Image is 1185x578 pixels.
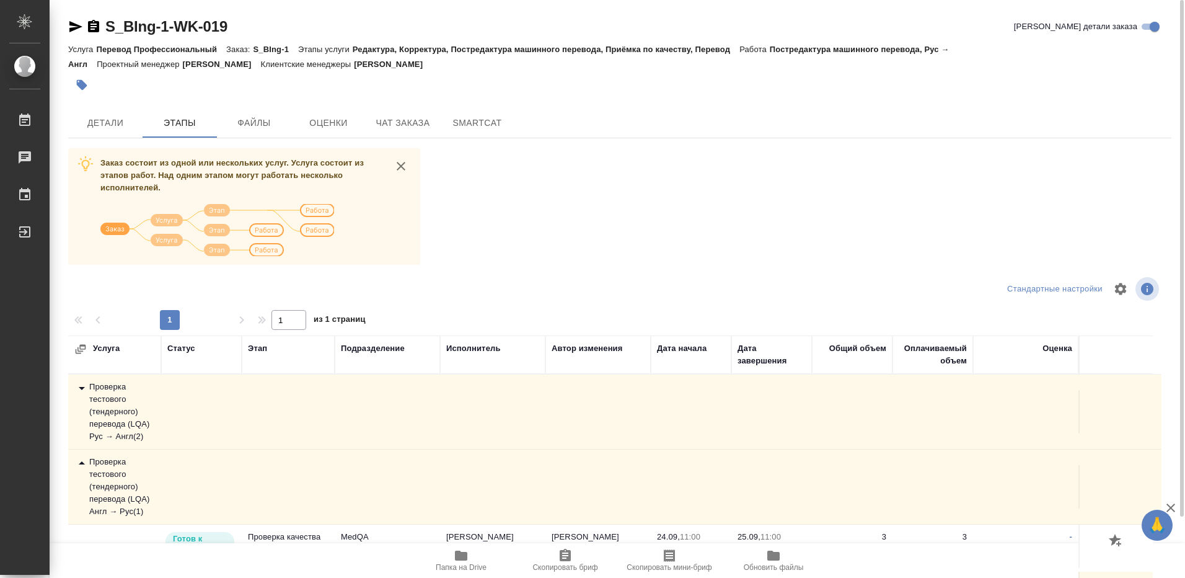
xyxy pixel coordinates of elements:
[760,532,781,541] p: 11:00
[721,543,826,578] button: Обновить файлы
[436,563,487,572] span: Папка на Drive
[74,342,198,355] div: Услуга
[1070,532,1072,541] a: -
[68,71,95,99] button: Добавить тэг
[680,532,700,541] p: 11:00
[167,342,195,355] div: Статус
[899,531,967,543] p: 3
[74,381,155,443] div: Проверка тестового (тендерного) перевода (LQA) Рус → Англ ( 2 )
[248,531,328,556] p: Проверка качества перевода (LQA)
[314,312,366,330] span: из 1 страниц
[226,45,253,54] p: Заказ:
[74,456,155,518] div: Проверка тестового (тендерного) перевода (LQA) Англ → Рус ( 1 )
[744,563,804,572] span: Обновить файлы
[617,543,721,578] button: Скопировать мини-бриф
[513,543,617,578] button: Скопировать бриф
[100,158,364,192] span: Заказ состоит из одной или нескольких услуг. Услуга состоит из этапов работ. Над одним этапом мог...
[1147,512,1168,538] span: 🙏
[447,115,507,131] span: SmartCat
[1004,280,1106,299] div: split button
[545,525,651,568] td: [PERSON_NAME]
[739,45,770,54] p: Работа
[409,543,513,578] button: Папка на Drive
[354,60,432,69] p: [PERSON_NAME]
[261,60,355,69] p: Клиентские менеджеры
[74,343,87,355] button: Развернуть
[105,18,227,35] a: S_BIng-1-WK-019
[353,45,739,54] p: Редактура, Корректура, Постредактура машинного перевода, Приёмка по качеству, Перевод
[68,19,83,34] button: Скопировать ссылку для ЯМессенджера
[392,157,410,176] button: close
[627,563,711,572] span: Скопировать мини-бриф
[299,115,358,131] span: Оценки
[86,19,101,34] button: Скопировать ссылку
[899,342,967,367] div: Оплачиваемый объем
[76,115,135,131] span: Детали
[253,45,298,54] p: S_BIng-1
[1142,510,1173,541] button: 🙏
[818,531,886,543] p: 3
[1106,531,1127,552] button: Добавить оценку
[97,60,182,69] p: Проектный менеджер
[150,115,209,131] span: Этапы
[657,342,707,355] div: Дата начала
[446,342,501,355] div: Исполнитель
[248,342,267,355] div: Этап
[738,532,760,541] p: 25.09,
[738,342,806,367] div: Дата завершения
[298,45,353,54] p: Этапы услуги
[829,342,886,355] div: Общий объем
[657,532,680,541] p: 24.09,
[224,115,284,131] span: Файлы
[373,115,433,131] span: Чат заказа
[68,45,96,54] p: Услуга
[335,525,440,568] td: MedQA
[173,533,227,558] p: Готов к работе
[1135,277,1161,301] span: Посмотреть информацию
[532,563,597,572] span: Скопировать бриф
[1042,342,1072,355] div: Оценка
[440,525,545,568] td: [PERSON_NAME]
[183,60,261,69] p: [PERSON_NAME]
[96,45,226,54] p: Перевод Профессиональный
[552,342,622,355] div: Автор изменения
[341,342,405,355] div: Подразделение
[1106,274,1135,304] span: Настроить таблицу
[1014,20,1137,33] span: [PERSON_NAME] детали заказа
